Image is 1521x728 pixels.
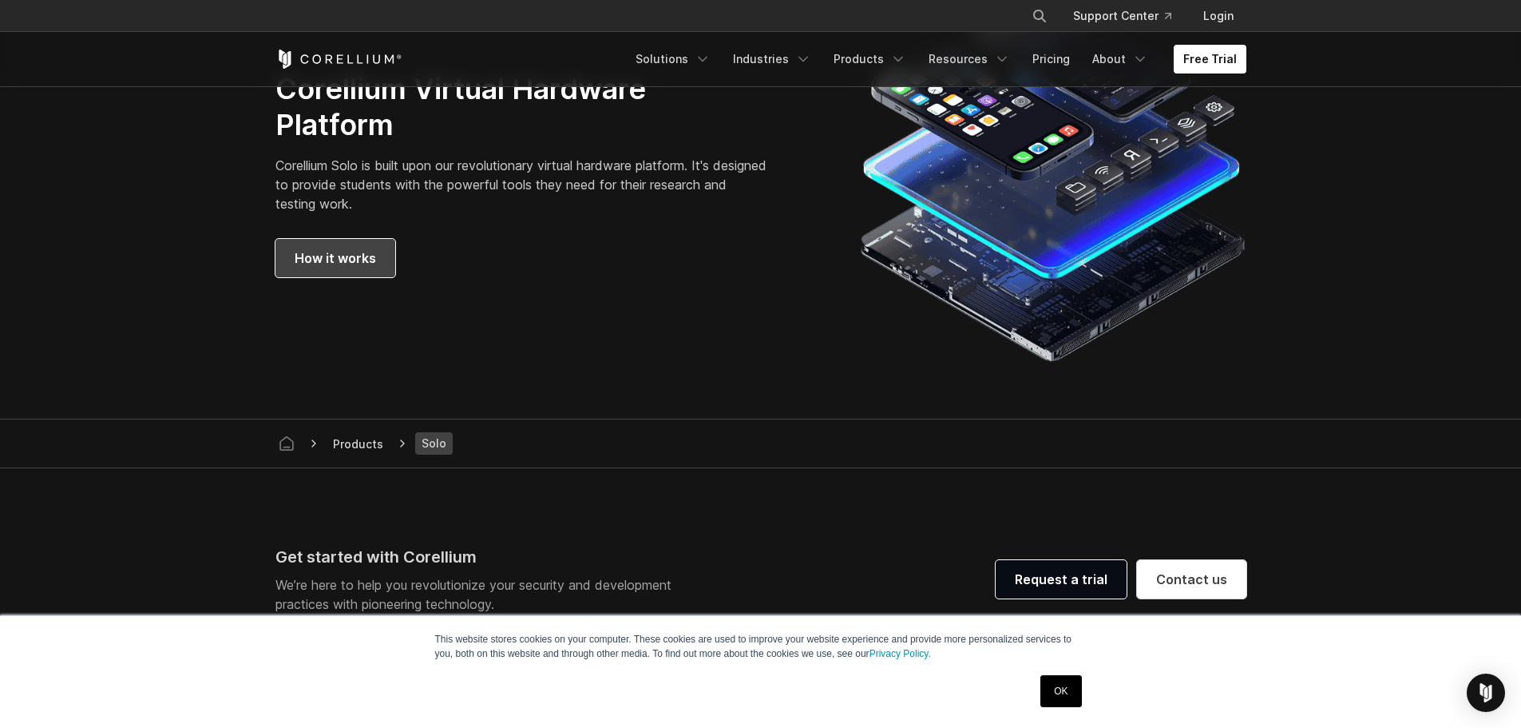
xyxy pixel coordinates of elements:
[435,632,1087,661] p: This website stores cookies on your computer. These cookies are used to improve your website expe...
[1174,45,1246,74] a: Free Trial
[1012,2,1246,30] div: Navigation Menu
[1137,560,1246,599] a: Contact us
[275,575,684,614] p: We’re here to help you revolutionize your security and development practices with pioneering tech...
[626,45,720,74] a: Solutions
[275,50,402,69] a: Corellium Home
[824,45,916,74] a: Products
[275,239,395,277] a: How it works
[723,45,821,74] a: Industries
[275,156,768,213] p: Corellium Solo is built upon our revolutionary virtual hardware platform. It's designed to provid...
[1467,674,1505,712] div: Open Intercom Messenger
[327,436,390,452] div: Products
[869,648,931,659] a: Privacy Policy.
[275,545,684,569] div: Get started with Corellium
[1023,45,1079,74] a: Pricing
[996,560,1127,599] a: Request a trial
[295,249,376,268] span: How it works
[919,45,1020,74] a: Resources
[1025,2,1054,30] button: Search
[275,71,768,143] h2: Corellium Virtual Hardware Platform
[327,434,390,454] span: Products
[1083,45,1158,74] a: About
[272,432,301,455] a: Corellium home
[626,45,1246,74] div: Navigation Menu
[1060,2,1184,30] a: Support Center
[415,432,453,455] span: Solo
[1040,675,1081,707] a: OK
[1190,2,1246,30] a: Login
